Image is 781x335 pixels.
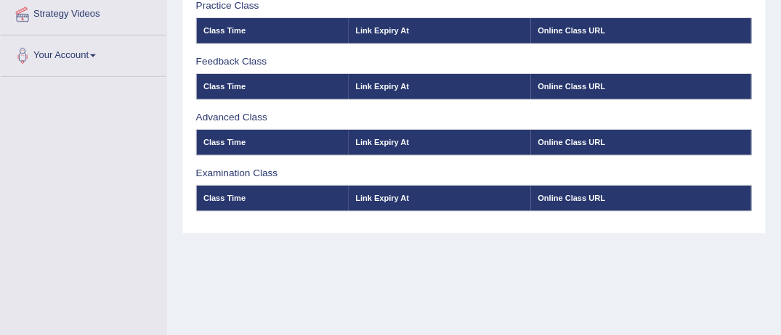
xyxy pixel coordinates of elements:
[531,18,752,44] th: Online Class URL
[1,36,166,72] a: Your Account
[196,74,349,99] th: Class Time
[196,186,349,211] th: Class Time
[196,57,753,67] h3: Feedback Class
[196,168,753,179] h3: Examination Class
[349,74,531,99] th: Link Expiry At
[531,130,752,155] th: Online Class URL
[531,74,752,99] th: Online Class URL
[349,186,531,211] th: Link Expiry At
[349,130,531,155] th: Link Expiry At
[196,130,349,155] th: Class Time
[349,18,531,44] th: Link Expiry At
[196,1,753,12] h3: Practice Class
[531,186,752,211] th: Online Class URL
[196,18,349,44] th: Class Time
[196,112,753,123] h3: Advanced Class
